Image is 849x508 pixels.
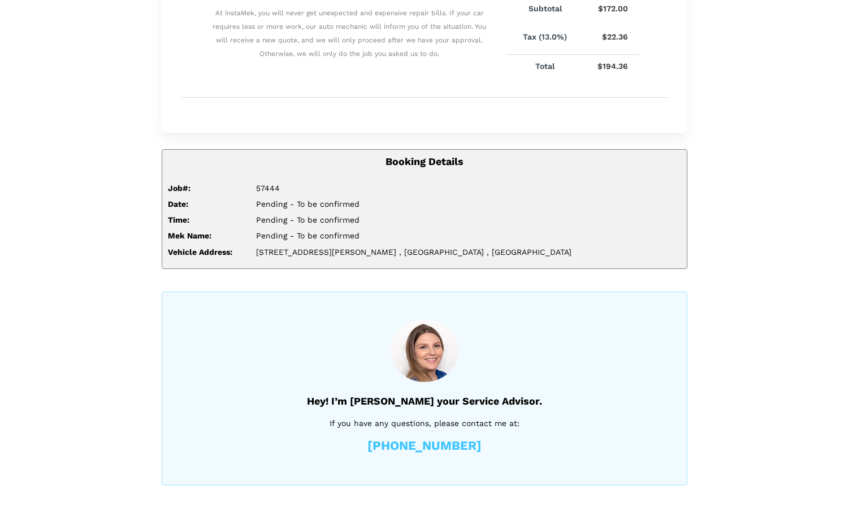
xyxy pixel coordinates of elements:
[487,248,571,257] span: , [GEOGRAPHIC_DATA]
[168,231,211,240] strong: Mek Name:
[168,215,189,224] strong: Time:
[367,440,482,452] a: [PHONE_NUMBER]
[517,60,573,73] p: Total
[168,248,232,257] strong: Vehicle Address:
[248,199,690,209] div: Pending - To be confirmed
[248,215,690,225] div: Pending - To be confirmed
[248,183,690,193] div: 57444
[399,248,484,257] span: , [GEOGRAPHIC_DATA]
[573,3,628,15] p: $172.00
[168,155,681,167] h5: Booking Details
[190,417,659,429] p: If you have any questions, please contact me at:
[248,231,690,241] div: Pending - To be confirmed
[517,31,573,44] p: Tax (13.0%)
[256,248,396,257] span: [STREET_ADDRESS][PERSON_NAME]
[168,199,188,209] strong: Date:
[573,60,628,73] p: $194.36
[190,395,659,407] h5: Hey! I’m [PERSON_NAME] your Service Advisor.
[517,3,573,15] p: Subtotal
[573,31,628,44] p: $22.36
[168,184,190,193] strong: Job#:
